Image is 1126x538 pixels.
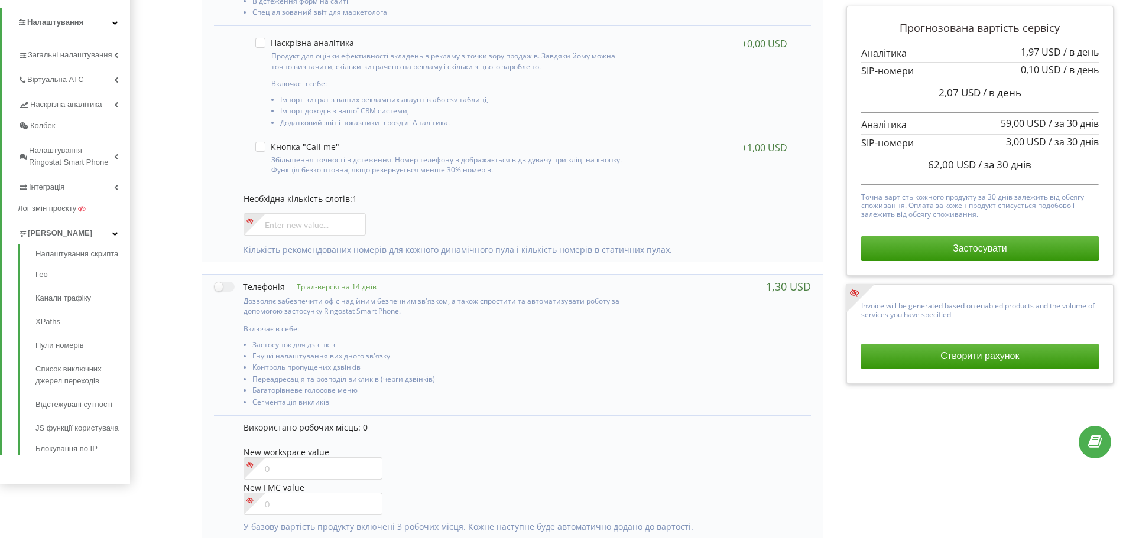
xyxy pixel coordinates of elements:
[244,324,632,334] p: Включає в себе:
[244,422,368,433] span: Використано робочих місць: 0
[861,64,1099,78] p: SIP-номери
[271,79,628,89] p: Включає в себе:
[18,136,130,173] a: Налаштування Ringostat Smart Phone
[861,118,1099,132] p: Аналітика
[861,21,1099,36] p: Прогнозована вартість сервісу
[252,352,632,363] li: Гнучкі налаштування вихідного зв'язку
[252,363,632,374] li: Контроль пропущених дзвінків
[30,99,102,110] span: Наскрізна аналітика
[18,41,130,66] a: Загальні налаштування
[244,457,382,480] input: 0
[285,282,377,292] p: Тріал-версія на 14 днів
[29,181,64,193] span: Інтеграція
[861,344,1099,369] button: Створити рахунок
[30,120,55,132] span: Колбек
[244,482,304,493] span: New FMC value
[742,142,787,154] div: +1,00 USD
[861,236,1099,261] button: Застосувати
[244,446,329,458] span: New workspace value
[939,86,981,99] span: 2,07 USD
[244,193,799,205] p: Необхідна кількість слотів:
[244,521,799,533] p: У базову вартість продукту включені 3 робочих місця. Кожне наступне буде автоматично додано до ва...
[18,115,130,136] a: Колбек
[280,107,628,118] li: Імпорт доходів з вашої CRM системи,
[35,334,130,357] a: Пули номерів
[244,244,799,256] p: Кількість рекомендованих номерів для кожного динамічного пула і кількість номерів в статичних пулах.
[255,38,354,48] label: Наскрізна аналітика
[983,86,1021,99] span: / в день
[271,51,628,71] p: Продукт для оцінки ефективності вкладень в рекламу з точки зору продажів. Завдяки йому можна точн...
[29,145,114,168] span: Налаштування Ringostat Smart Phone
[271,155,628,175] p: Збільшення точності відстеження. Номер телефону відображається відвідувачу при кліці на кнопку. Ф...
[18,198,130,219] a: Лог змін проєкту
[252,386,632,397] li: Багаторівневе голосове меню
[861,136,1099,150] p: SIP-номери
[280,119,628,130] li: Додатковий звіт і показники в розділі Аналітика.
[28,49,112,61] span: Загальні налаштування
[18,219,130,244] a: [PERSON_NAME]
[252,8,632,19] li: Спеціалізований звіт для маркетолога
[18,66,130,90] a: Віртуальна АТС
[1063,63,1099,76] span: / в день
[28,227,92,239] span: [PERSON_NAME]
[978,158,1031,171] span: / за 30 днів
[35,310,130,334] a: XPaths
[252,341,632,352] li: Застосунок для дзвінків
[35,393,130,416] a: Відстежувані сутності
[18,203,76,214] span: Лог змін проєкту
[27,74,84,86] span: Віртуальна АТС
[35,263,130,286] a: Гео
[35,440,130,455] a: Блокування по IP
[928,158,976,171] span: 62,00 USD
[861,299,1099,319] p: Invoice will be generated based on enabled products and the volume of services you have specified
[861,47,1099,60] p: Аналітика
[1001,117,1046,130] span: 59,00 USD
[214,281,285,293] label: Телефонія
[18,173,130,198] a: Інтеграція
[742,38,787,50] div: +0,00 USD
[244,296,632,316] p: Дозволяє забезпечити офіс надійним безпечним зв'язком, а також спростити та автоматизувати роботу...
[1049,117,1099,130] span: / за 30 днів
[35,286,130,310] a: Канали трафіку
[252,398,632,409] li: Сегментація викликів
[2,8,130,37] a: Налаштування
[1049,135,1099,148] span: / за 30 днів
[1063,45,1099,58] span: / в день
[280,96,628,107] li: Імпорт витрат з ваших рекламних акаунтів або csv таблиці,
[252,375,632,386] li: Переадресація та розподіл викликів (черги дзвінків)
[352,193,357,204] span: 1
[35,248,130,263] a: Налаштування скрипта
[18,90,130,115] a: Наскрізна аналітика
[1021,45,1061,58] span: 1,97 USD
[35,416,130,440] a: JS функції користувача
[35,357,130,393] a: Список виключних джерел переходів
[244,213,366,236] input: Enter new value...
[27,18,83,27] span: Налаштування
[244,493,382,515] input: 0
[861,190,1099,219] p: Точна вартість кожного продукту за 30 днів залежить від обсягу споживання. Оплата за кожен продук...
[766,281,811,292] div: 1,30 USD
[255,142,339,152] label: Кнопка "Call me"
[1006,135,1046,148] span: 3,00 USD
[1021,63,1061,76] span: 0,10 USD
